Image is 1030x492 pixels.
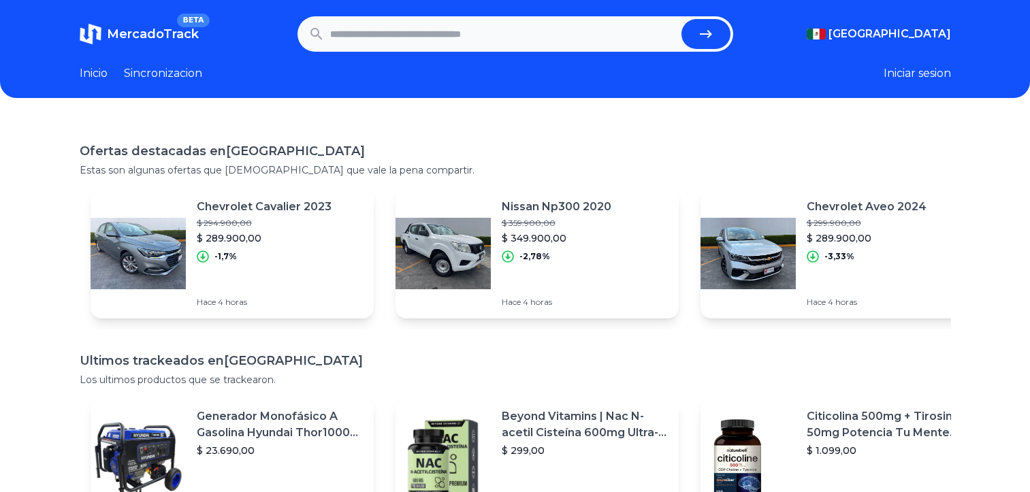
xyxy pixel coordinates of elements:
[807,408,973,441] p: Citicolina 500mg + Tirosina 50mg Potencia Tu Mente (120caps) Sabor Sin Sabor
[91,188,374,318] a: Featured imageChevrolet Cavalier 2023$ 294.900,00$ 289.900,00-1,7%Hace 4 horas
[80,351,951,370] h1: Ultimos trackeados en [GEOGRAPHIC_DATA]
[197,231,332,245] p: $ 289.900,00
[197,199,332,215] p: Chevrolet Cavalier 2023
[80,163,951,177] p: Estas son algunas ofertas que [DEMOGRAPHIC_DATA] que vale la pena compartir.
[124,65,202,82] a: Sincronizacion
[807,26,951,42] button: [GEOGRAPHIC_DATA]
[519,251,550,262] p: -2,78%
[80,373,951,387] p: Los ultimos productos que se trackearon.
[701,206,796,301] img: Featured image
[502,199,611,215] p: Nissan Np300 2020
[502,297,611,308] p: Hace 4 horas
[80,23,199,45] a: MercadoTrackBETA
[807,199,927,215] p: Chevrolet Aveo 2024
[701,188,984,318] a: Featured imageChevrolet Aveo 2024$ 299.900,00$ 289.900,00-3,33%Hace 4 horas
[80,65,108,82] a: Inicio
[197,297,332,308] p: Hace 4 horas
[91,206,186,301] img: Featured image
[177,14,209,27] span: BETA
[80,142,951,161] h1: Ofertas destacadas en [GEOGRAPHIC_DATA]
[807,29,826,39] img: Mexico
[197,444,363,457] p: $ 23.690,00
[396,206,491,301] img: Featured image
[828,26,951,42] span: [GEOGRAPHIC_DATA]
[502,444,668,457] p: $ 299,00
[107,27,199,42] span: MercadoTrack
[884,65,951,82] button: Iniciar sesion
[807,444,973,457] p: $ 1.099,00
[197,408,363,441] p: Generador Monofásico A Gasolina Hyundai Thor10000 P 11.5 Kw
[807,231,927,245] p: $ 289.900,00
[396,188,679,318] a: Featured imageNissan Np300 2020$ 359.900,00$ 349.900,00-2,78%Hace 4 horas
[214,251,237,262] p: -1,7%
[502,218,611,229] p: $ 359.900,00
[502,408,668,441] p: Beyond Vitamins | Nac N-acetil Cisteína 600mg Ultra-premium Con Inulina De Agave (prebiótico Natu...
[502,231,611,245] p: $ 349.900,00
[824,251,854,262] p: -3,33%
[807,297,927,308] p: Hace 4 horas
[807,218,927,229] p: $ 299.900,00
[80,23,101,45] img: MercadoTrack
[197,218,332,229] p: $ 294.900,00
